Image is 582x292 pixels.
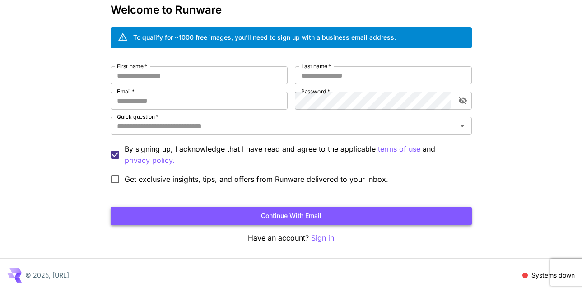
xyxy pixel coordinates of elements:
[531,270,575,280] p: Systems down
[378,144,420,155] button: By signing up, I acknowledge that I have read and agree to the applicable and privacy policy.
[301,62,331,70] label: Last name
[117,113,158,121] label: Quick question
[133,32,396,42] div: To qualify for ~1000 free images, you’ll need to sign up with a business email address.
[378,144,420,155] p: terms of use
[125,155,175,166] p: privacy policy.
[111,4,472,16] h3: Welcome to Runware
[111,207,472,225] button: Continue with email
[25,270,69,280] p: © 2025, [URL]
[125,174,388,185] span: Get exclusive insights, tips, and offers from Runware delivered to your inbox.
[125,155,175,166] button: By signing up, I acknowledge that I have read and agree to the applicable terms of use and
[301,88,330,95] label: Password
[117,88,135,95] label: Email
[456,120,469,132] button: Open
[455,93,471,109] button: toggle password visibility
[111,232,472,244] p: Have an account?
[117,62,147,70] label: First name
[311,232,334,244] button: Sign in
[125,144,465,166] p: By signing up, I acknowledge that I have read and agree to the applicable and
